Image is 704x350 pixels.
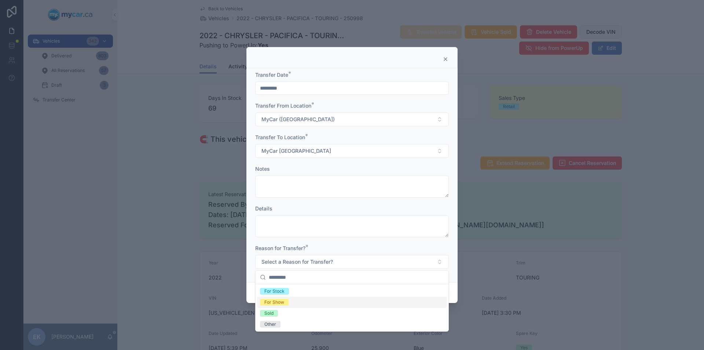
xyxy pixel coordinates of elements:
[256,284,448,331] div: Suggestions
[261,116,335,123] span: MyCar ([GEOGRAPHIC_DATA])
[255,205,272,212] span: Details
[264,288,285,295] div: For Stock
[255,102,311,109] span: Transfer From Location
[255,255,449,269] button: Select Button
[261,147,331,155] span: MyCar [GEOGRAPHIC_DATA]
[255,112,449,126] button: Select Button
[255,72,288,78] span: Transfer Date
[261,258,333,266] span: Select a Reason for Transfer?
[255,245,305,251] span: Reason for Transfer?
[264,310,274,317] div: Sold
[264,321,276,328] div: Other
[255,144,449,158] button: Select Button
[255,166,270,172] span: Notes
[255,134,305,140] span: Transfer To Location
[264,299,284,306] div: For Show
